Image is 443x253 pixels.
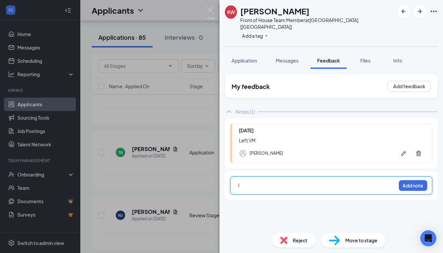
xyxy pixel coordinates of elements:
[232,82,270,91] h2: My feedback
[225,108,233,116] svg: ChevronUp
[293,237,307,244] span: Reject
[400,7,408,15] svg: ArrowLeftNew
[397,147,410,160] button: Pen
[345,237,377,244] span: Move to stage
[393,57,402,64] span: Info
[420,230,436,246] div: Open Intercom Messenger
[415,150,422,157] svg: Trash
[317,57,340,64] span: Feedback
[387,81,431,92] button: Add feedback
[399,180,427,191] button: Add note
[227,9,235,15] div: KW
[416,7,424,15] svg: ArrowRight
[276,57,298,64] span: Messages
[414,5,426,17] button: ArrowRight
[239,149,247,157] svg: Profile
[412,147,425,160] button: Trash
[264,34,268,38] svg: Plus
[397,5,410,17] button: ArrowLeftNew
[232,57,257,64] span: Application
[236,108,255,115] div: Notes (1)
[430,7,438,15] svg: Ellipses
[240,32,270,39] button: PlusAdd a tag
[240,5,309,17] h1: [PERSON_NAME]
[240,17,394,30] div: Front of House Team Member at [GEOGRAPHIC_DATA] [[GEOGRAPHIC_DATA]]
[360,57,370,64] span: Files
[239,137,425,144] div: Left VM
[400,150,407,157] svg: Pen
[250,150,283,157] div: [PERSON_NAME]
[238,182,240,188] span: I
[239,127,254,133] span: [DATE]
